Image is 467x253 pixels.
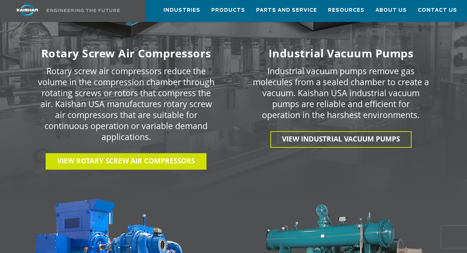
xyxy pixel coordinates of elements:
[47,9,120,12] img: Engineering the future
[375,0,407,20] a: About Us
[418,0,457,20] a: Contact Us
[46,153,207,170] a: View Rotary Screw Air Compressors
[328,0,364,20] a: Resources
[256,0,317,20] a: Parts and Service
[270,131,412,148] a: View INDUSTRIAL VACUUM PUMPS
[375,6,407,15] span: About Us
[211,0,245,20] a: Products
[211,6,245,15] span: Products
[163,0,200,20] a: Industries
[418,6,457,15] span: Contact Us
[328,6,364,15] span: Resources
[23,49,229,58] h6: Rotary Screw Air Compressors
[252,65,429,120] p: Industrial vacuum pumps remove gas molecules from a sealed chamber to create a vacuum. Kaishan US...
[38,65,215,142] p: Rotary screw air compressors reduce the volume in the compression chamber through rotating screws...
[57,156,195,166] span: View Rotary Screw Air Compressors
[282,134,400,144] span: View INDUSTRIAL VACUUM PUMPS
[163,6,200,15] span: Industries
[238,49,444,58] h6: Industrial Vacuum Pumps
[256,6,317,15] span: Parts and Service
